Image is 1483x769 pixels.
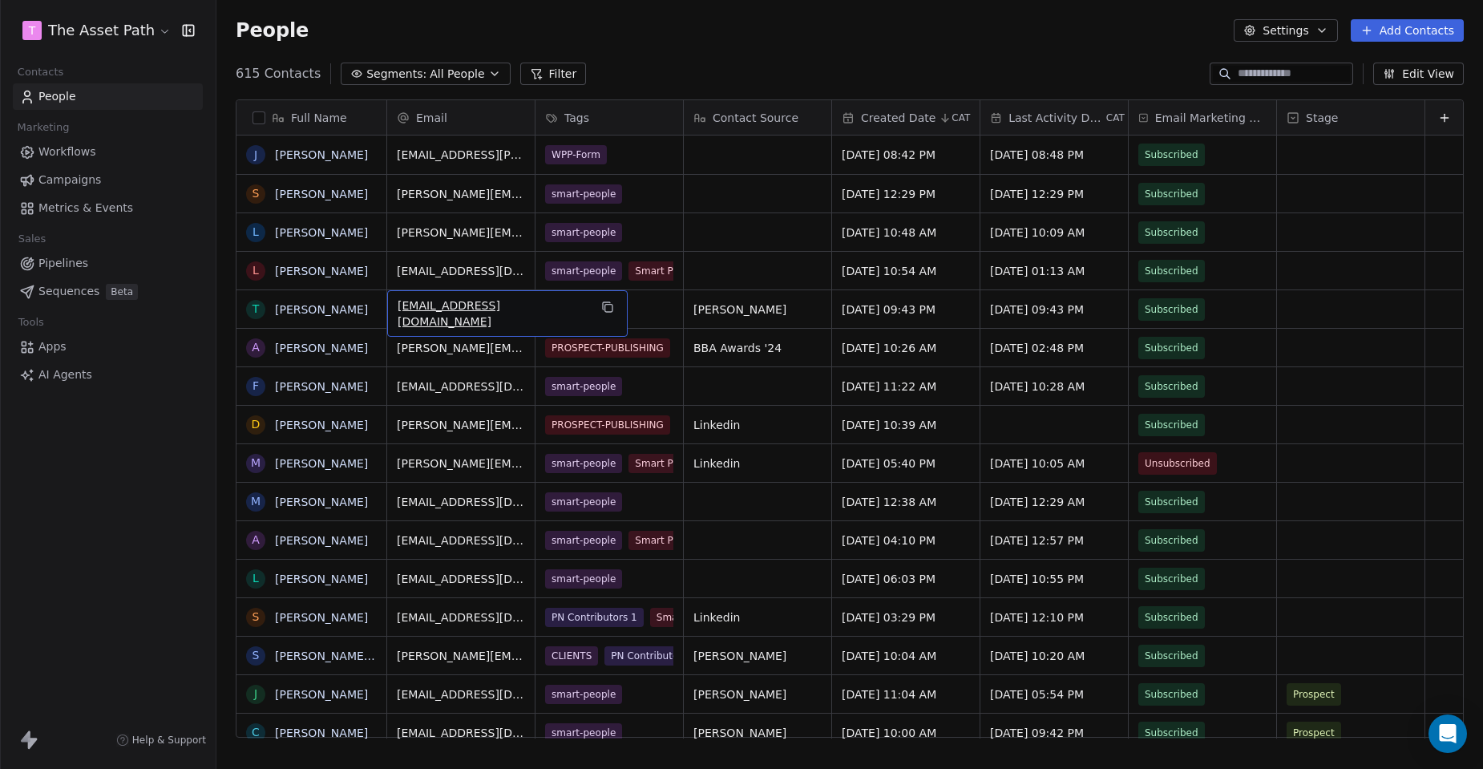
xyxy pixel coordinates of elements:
[254,686,257,702] div: J
[253,262,259,279] div: L
[252,339,260,356] div: A
[236,18,309,42] span: People
[990,609,1118,625] span: [DATE] 12:10 PM
[397,609,525,625] span: [EMAIL_ADDRESS][DOMAIN_NAME]
[1428,714,1467,753] div: Open Intercom Messenger
[990,455,1118,472] span: [DATE] 10:05 AM
[1145,725,1198,741] span: Subscribed
[397,725,525,741] span: [EMAIL_ADDRESS][DOMAIN_NAME]
[275,188,368,200] a: [PERSON_NAME]
[132,734,206,747] span: Help & Support
[38,366,92,383] span: AI Agents
[253,609,260,625] div: S
[842,686,970,702] span: [DATE] 11:04 AM
[275,457,368,470] a: [PERSON_NAME]
[254,147,257,164] div: J
[38,144,96,160] span: Workflows
[545,415,670,435] span: PROSPECT-PUBLISHING
[416,110,447,126] span: Email
[275,534,368,547] a: [PERSON_NAME]
[252,416,261,433] div: D
[11,227,53,251] span: Sales
[275,688,368,701] a: [PERSON_NAME]
[38,338,67,355] span: Apps
[13,250,203,277] a: Pipelines
[842,186,970,202] span: [DATE] 12:29 PM
[38,255,88,272] span: Pipelines
[253,301,260,318] div: T
[842,609,970,625] span: [DATE] 03:29 PM
[397,263,525,279] span: [EMAIL_ADDRESS][DOMAIN_NAME]
[397,417,525,433] span: [PERSON_NAME][EMAIL_ADDRESS][DOMAIN_NAME]
[1145,147,1198,163] span: Subscribed
[842,494,970,510] span: [DATE] 12:38 AM
[1293,686,1335,702] span: Prospect
[842,532,970,548] span: [DATE] 04:10 PM
[398,297,588,330] span: [EMAIL_ADDRESS][DOMAIN_NAME]
[842,340,970,356] span: [DATE] 10:26 AM
[990,225,1118,241] span: [DATE] 10:09 AM
[545,569,622,589] span: smart-people
[545,454,622,473] span: smart-people
[10,60,71,84] span: Contacts
[545,184,622,204] span: smart-people
[1293,725,1335,741] span: Prospect
[1306,110,1338,126] span: Stage
[990,147,1118,163] span: [DATE] 08:48 PM
[545,531,622,550] span: smart-people
[1351,19,1464,42] button: Add Contacts
[604,646,703,666] span: PN Contributors 1
[275,611,368,624] a: [PERSON_NAME]
[545,261,622,281] span: smart-people
[545,608,644,627] span: PN Contributors 1
[1145,494,1198,510] span: Subscribed
[990,263,1118,279] span: [DATE] 01:13 AM
[628,454,705,473] span: Smart People
[713,110,798,126] span: Contact Source
[1145,417,1198,433] span: Subscribed
[13,278,203,305] a: SequencesBeta
[1155,110,1267,126] span: Email Marketing Consent
[1145,263,1198,279] span: Subscribed
[842,225,970,241] span: [DATE] 10:48 AM
[1145,532,1198,548] span: Subscribed
[545,723,622,743] span: smart-people
[38,200,133,217] span: Metrics & Events
[1373,63,1464,85] button: Edit View
[275,148,368,161] a: [PERSON_NAME]
[19,17,171,44] button: TThe Asset Path
[397,225,525,241] span: [PERSON_NAME][EMAIL_ADDRESS][PERSON_NAME][DOMAIN_NAME]
[990,648,1118,664] span: [DATE] 10:20 AM
[38,172,101,188] span: Campaigns
[842,302,970,318] span: [DATE] 09:43 PM
[13,167,203,193] a: Campaigns
[1145,340,1198,356] span: Subscribed
[545,492,622,512] span: smart-people
[990,571,1118,587] span: [DATE] 10:55 PM
[397,455,525,472] span: [PERSON_NAME][EMAIL_ADDRESS][DOMAIN_NAME]
[693,686,822,702] span: [PERSON_NAME]
[545,646,598,666] span: CLIENTS
[545,685,622,704] span: smart-people
[628,531,705,550] span: Smart People
[11,310,51,334] span: Tools
[842,571,970,587] span: [DATE] 06:03 PM
[861,110,935,126] span: Created Date
[253,185,260,202] div: S
[275,650,465,662] a: [PERSON_NAME] [PERSON_NAME]
[253,570,259,587] div: L
[13,195,203,221] a: Metrics & Events
[116,734,206,747] a: Help & Support
[980,100,1128,135] div: Last Activity DateCAT
[397,340,525,356] span: [PERSON_NAME][EMAIL_ADDRESS][PERSON_NAME][DOMAIN_NAME]
[990,725,1118,741] span: [DATE] 09:42 PM
[397,686,525,702] span: [EMAIL_ADDRESS][DOMAIN_NAME]
[564,110,589,126] span: Tags
[38,283,99,300] span: Sequences
[1008,110,1103,126] span: Last Activity Date
[1145,571,1198,587] span: Subscribed
[13,362,203,388] a: AI Agents
[106,284,138,300] span: Beta
[684,100,831,135] div: Contact Source
[253,378,259,395] div: f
